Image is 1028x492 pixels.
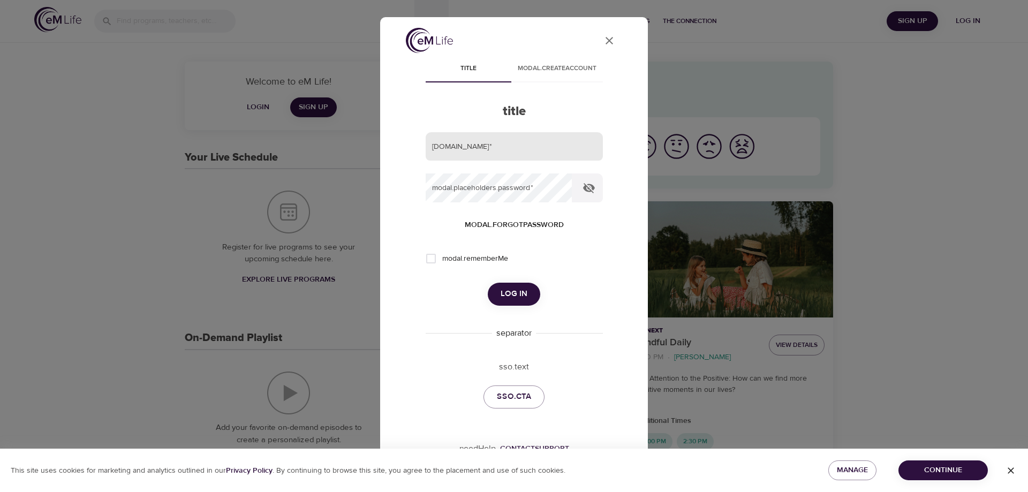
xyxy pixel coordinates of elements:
[459,443,496,455] p: needHelp
[226,466,273,475] b: Privacy Policy
[432,63,505,74] span: title
[406,28,453,53] img: logo
[596,28,622,54] button: close
[518,63,596,74] span: modal.createAccount
[492,327,536,339] div: separator
[837,464,868,477] span: Manage
[426,57,603,82] div: disabled tabs example
[460,215,568,235] button: modal.forgotPassword
[426,361,603,373] p: sso.text
[907,464,979,477] span: Continue
[465,218,564,232] span: modal.forgotPassword
[488,283,540,305] button: Log in
[497,390,531,404] span: sso.cta
[500,443,569,454] div: contactSupport
[426,104,603,119] h2: title
[442,253,508,264] span: modal.rememberMe
[496,443,569,454] a: contactSupport
[501,287,527,301] span: Log in
[483,385,545,408] a: sso.cta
